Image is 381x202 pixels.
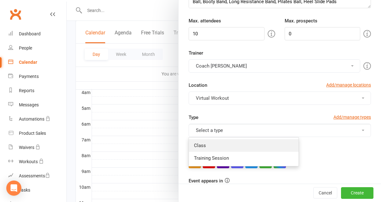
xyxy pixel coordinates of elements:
a: Clubworx [8,6,23,22]
a: Training Session [189,152,299,164]
a: Product Sales [8,126,66,140]
a: Dashboard [8,27,66,41]
div: Automations [19,116,44,122]
div: People [19,45,32,50]
div: Calendar [19,60,37,65]
div: Payments [19,74,39,79]
a: Automations [8,112,66,126]
div: Product Sales [19,131,46,136]
div: Waivers [19,145,34,150]
div: Reports [19,88,34,93]
a: Payments [8,69,66,84]
label: Event appears in [189,177,223,185]
a: Add/manage locations [326,81,371,88]
a: Messages [8,98,66,112]
button: Select a type [189,124,371,137]
div: Open Intercom Messenger [6,181,21,196]
label: Trainer [189,49,203,57]
a: Calendar [8,55,66,69]
a: Workouts [8,155,66,169]
a: Assessments [8,169,66,183]
div: Messages [19,102,39,107]
button: Virtual Workout [189,92,371,105]
div: Assessments [19,173,50,178]
a: People [8,41,66,55]
button: Cancel [313,187,337,199]
div: Tasks [19,187,30,193]
a: Waivers [8,140,66,155]
label: Max. prospects [285,17,317,25]
a: Reports [8,84,66,98]
button: Coach [PERSON_NAME] [189,59,360,73]
button: Create [341,187,373,199]
div: Workouts [19,159,38,164]
label: Type [189,114,198,121]
a: Tasks [8,183,66,197]
span: Virtual Workout [196,95,229,101]
label: Location [189,81,207,89]
a: Add/manage types [333,114,371,121]
a: Class [189,139,299,152]
div: Dashboard [19,31,41,36]
label: Max. attendees [189,17,221,25]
